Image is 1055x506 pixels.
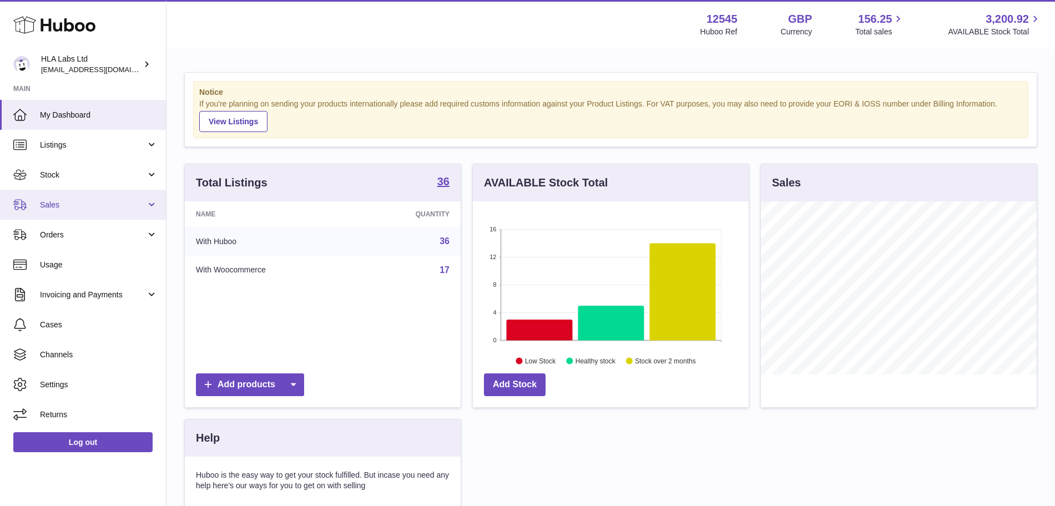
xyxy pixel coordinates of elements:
span: Returns [40,409,158,420]
text: 4 [493,309,496,316]
a: 17 [440,265,450,275]
span: Orders [40,230,146,240]
div: Currency [781,27,812,37]
span: Total sales [855,27,905,37]
a: 36 [437,176,450,189]
div: Huboo Ref [700,27,738,37]
th: Name [185,201,356,227]
span: Settings [40,379,158,390]
th: Quantity [356,201,461,227]
span: 3,200.92 [986,12,1029,27]
a: 36 [440,236,450,246]
span: [EMAIL_ADDRESS][DOMAIN_NAME] [41,65,163,74]
text: 16 [489,226,496,232]
text: 8 [493,281,496,288]
strong: 12545 [706,12,738,27]
strong: Notice [199,87,1022,98]
text: 12 [489,254,496,260]
span: 156.25 [858,12,892,27]
a: 156.25 Total sales [855,12,905,37]
span: Listings [40,140,146,150]
span: My Dashboard [40,110,158,120]
h3: AVAILABLE Stock Total [484,175,608,190]
div: If you're planning on sending your products internationally please add required customs informati... [199,99,1022,132]
div: HLA Labs Ltd [41,54,141,75]
text: 0 [493,337,496,343]
span: AVAILABLE Stock Total [948,27,1042,37]
span: Usage [40,260,158,270]
a: View Listings [199,111,267,132]
text: Stock over 2 months [635,357,695,365]
td: With Woocommerce [185,256,356,285]
text: Healthy stock [576,357,616,365]
td: With Huboo [185,227,356,256]
a: 3,200.92 AVAILABLE Stock Total [948,12,1042,37]
span: Channels [40,350,158,360]
strong: 36 [437,176,450,187]
text: Low Stock [525,357,556,365]
span: Invoicing and Payments [40,290,146,300]
p: Huboo is the easy way to get your stock fulfilled. But incase you need any help here's our ways f... [196,470,450,491]
a: Add Stock [484,373,546,396]
h3: Help [196,431,220,446]
img: clinton@newgendirect.com [13,56,30,73]
span: Cases [40,320,158,330]
span: Sales [40,200,146,210]
a: Add products [196,373,304,396]
h3: Sales [772,175,801,190]
strong: GBP [788,12,812,27]
span: Stock [40,170,146,180]
a: Log out [13,432,153,452]
h3: Total Listings [196,175,267,190]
